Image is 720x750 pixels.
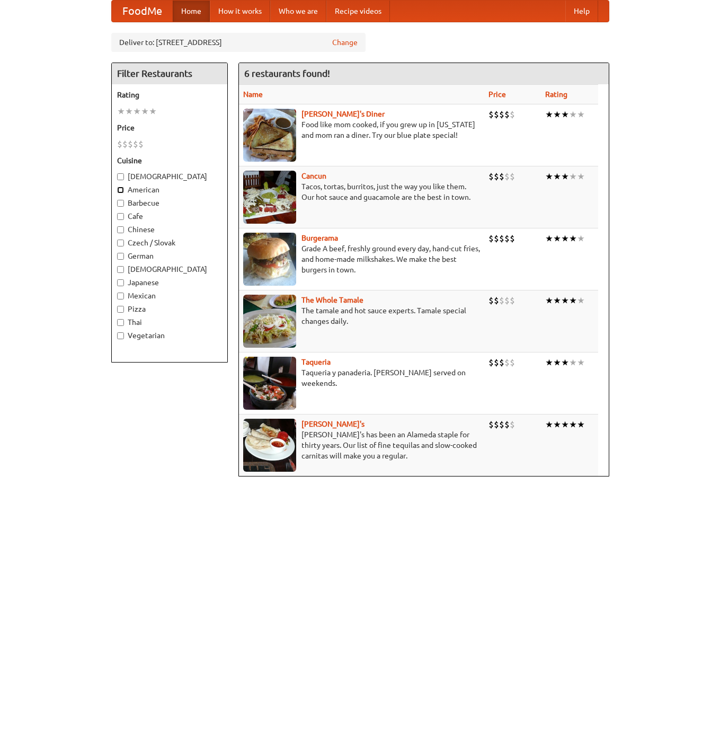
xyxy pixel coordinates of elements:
[244,68,330,78] ng-pluralize: 6 restaurants found!
[545,90,567,99] a: Rating
[577,295,585,306] li: ★
[545,109,553,120] li: ★
[561,109,569,120] li: ★
[561,419,569,430] li: ★
[545,295,553,306] li: ★
[494,357,499,368] li: $
[499,419,504,430] li: $
[504,233,510,244] li: $
[504,109,510,120] li: $
[499,109,504,120] li: $
[117,200,124,207] input: Barbecue
[488,419,494,430] li: $
[301,172,326,180] a: Cancun
[117,198,222,208] label: Barbecue
[117,122,222,133] h5: Price
[577,109,585,120] li: ★
[243,109,296,162] img: sallys.jpg
[117,330,222,341] label: Vegetarian
[301,296,363,304] b: The Whole Tamale
[504,357,510,368] li: $
[243,181,480,202] p: Tacos, tortas, burritos, just the way you like them. Our hot sauce and guacamole are the best in ...
[545,233,553,244] li: ★
[488,233,494,244] li: $
[569,357,577,368] li: ★
[117,304,222,314] label: Pizza
[111,33,366,52] div: Deliver to: [STREET_ADDRESS]
[545,357,553,368] li: ★
[117,237,222,248] label: Czech / Slovak
[510,357,515,368] li: $
[243,419,296,472] img: pedros.jpg
[504,171,510,182] li: $
[243,119,480,140] p: Food like mom cooked, if you grew up in [US_STATE] and mom ran a diner. Try our blue plate special!
[326,1,390,22] a: Recipe videos
[553,109,561,120] li: ★
[301,234,338,242] a: Burgerama
[499,357,504,368] li: $
[117,332,124,339] input: Vegetarian
[577,419,585,430] li: ★
[488,357,494,368] li: $
[577,233,585,244] li: ★
[117,317,222,328] label: Thai
[133,105,141,117] li: ★
[488,90,506,99] a: Price
[553,233,561,244] li: ★
[117,266,124,273] input: [DEMOGRAPHIC_DATA]
[561,357,569,368] li: ★
[133,138,138,150] li: $
[510,233,515,244] li: $
[243,233,296,286] img: burgerama.jpg
[243,90,263,99] a: Name
[569,419,577,430] li: ★
[561,171,569,182] li: ★
[494,419,499,430] li: $
[553,295,561,306] li: ★
[125,105,133,117] li: ★
[117,224,222,235] label: Chinese
[117,277,222,288] label: Japanese
[301,420,365,428] a: [PERSON_NAME]'s
[301,358,331,366] a: Taqueria
[545,419,553,430] li: ★
[569,295,577,306] li: ★
[117,155,222,166] h5: Cuisine
[301,110,385,118] a: [PERSON_NAME]'s Diner
[577,357,585,368] li: ★
[117,171,222,182] label: [DEMOGRAPHIC_DATA]
[510,295,515,306] li: $
[494,295,499,306] li: $
[117,290,222,301] label: Mexican
[173,1,210,22] a: Home
[117,211,222,222] label: Cafe
[117,319,124,326] input: Thai
[117,138,122,150] li: $
[494,109,499,120] li: $
[117,293,124,299] input: Mexican
[243,357,296,410] img: taqueria.jpg
[117,306,124,313] input: Pizza
[243,243,480,275] p: Grade A beef, freshly ground every day, hand-cut fries, and home-made milkshakes. We make the bes...
[577,171,585,182] li: ★
[488,109,494,120] li: $
[243,171,296,224] img: cancun.jpg
[117,240,124,246] input: Czech / Slovak
[112,63,227,84] h4: Filter Restaurants
[504,295,510,306] li: $
[561,233,569,244] li: ★
[270,1,326,22] a: Who we are
[243,305,480,327] p: The tamale and hot sauce experts. Tamale special changes daily.
[545,171,553,182] li: ★
[117,264,222,275] label: [DEMOGRAPHIC_DATA]
[117,184,222,195] label: American
[569,109,577,120] li: ★
[117,253,124,260] input: German
[122,138,128,150] li: $
[504,419,510,430] li: $
[243,295,296,348] img: wholetamale.jpg
[488,171,494,182] li: $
